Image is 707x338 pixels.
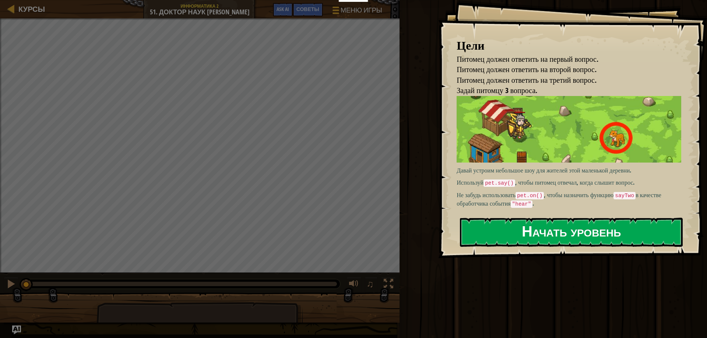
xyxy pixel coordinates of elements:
div: Цели [457,37,681,54]
button: Ask AI [12,325,21,334]
button: Ctrl + P: Pause [4,277,18,292]
span: Питомец должен ответить на третий вопрос. [457,75,596,85]
button: Начать уровень [460,218,683,247]
span: Меню игры [341,6,382,15]
li: Питомец должен ответить на третий вопрос. [447,75,679,86]
code: sayTwo [613,192,636,199]
li: Питомец должен ответить на первый вопрос. [447,54,679,65]
button: Ask AI [273,3,293,17]
span: Задай питомцу 3 вопроса. [457,85,537,95]
li: Задай питомцу 3 вопроса. [447,85,679,96]
span: Питомец должен ответить на второй вопрос. [457,64,597,74]
p: Используй , чтобы питомец отвечал, когда слышит вопрос. [457,178,687,187]
code: pet.say() [483,179,515,187]
span: Курсы [18,4,45,14]
li: Питомец должен ответить на второй вопрос. [447,64,679,75]
button: Переключить полноэкранный режим [381,277,396,292]
p: Не забудь использовать , чтобы назначить функцию в качестве обработчика события . [457,191,687,208]
code: pet.on() [516,192,544,199]
p: Давай устроим небольшое шоу для жителей этой маленькой деревни. [457,166,687,175]
img: Phd kitty [457,96,687,163]
span: Ask AI [277,6,289,13]
span: ♫ [366,278,374,289]
button: Регулировать громкость [347,277,361,292]
a: Курсы [15,4,45,14]
code: "hear" [511,200,533,208]
button: Меню игры [327,3,387,20]
span: Советы [296,6,319,13]
span: Питомец должен ответить на первый вопрос. [457,54,598,64]
button: ♫ [365,277,377,292]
